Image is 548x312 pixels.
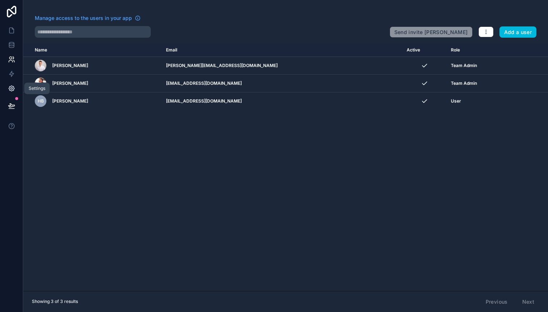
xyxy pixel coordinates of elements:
a: Manage access to the users in your app [35,14,141,22]
td: [EMAIL_ADDRESS][DOMAIN_NAME] [162,75,402,92]
span: Team Admin [451,63,477,68]
span: Manage access to the users in your app [35,14,132,22]
div: Settings [29,86,45,91]
span: HB [38,98,44,104]
span: [PERSON_NAME] [52,98,88,104]
th: Role [447,43,516,57]
span: Showing 3 of 3 results [32,299,78,304]
th: Email [162,43,402,57]
span: [PERSON_NAME] [52,80,88,86]
td: [PERSON_NAME][EMAIL_ADDRESS][DOMAIN_NAME] [162,57,402,75]
th: Active [402,43,447,57]
span: Team Admin [451,80,477,86]
div: scrollable content [23,43,548,291]
span: User [451,98,461,104]
button: Add a user [499,26,537,38]
span: [PERSON_NAME] [52,63,88,68]
th: Name [23,43,162,57]
td: [EMAIL_ADDRESS][DOMAIN_NAME] [162,92,402,110]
